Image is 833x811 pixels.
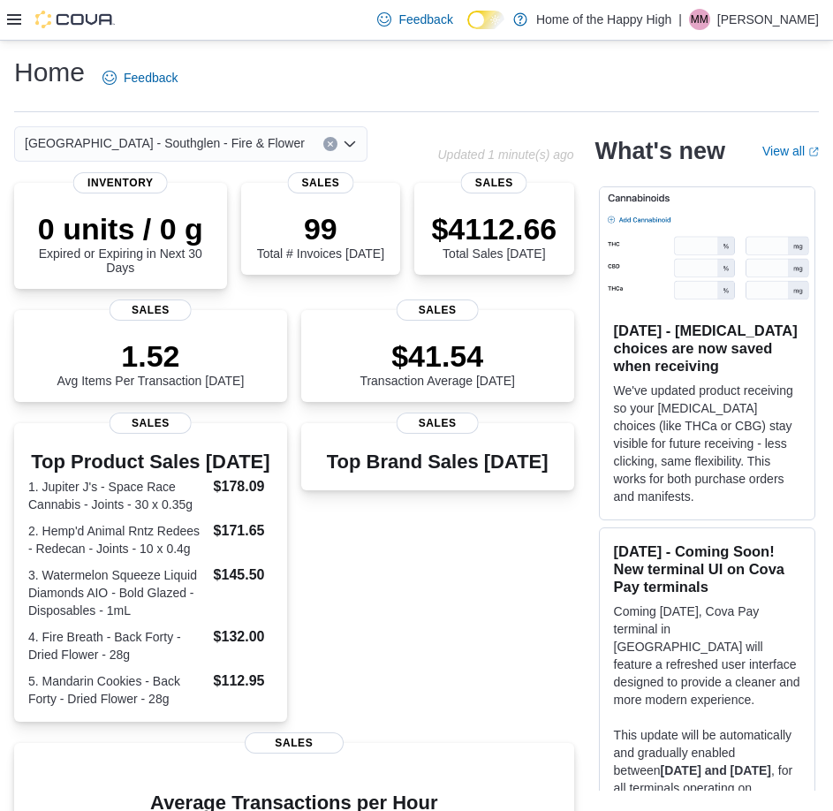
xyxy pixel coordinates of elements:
dt: 5. Mandarin Cookies - Back Forty - Dried Flower - 28g [28,672,207,708]
span: Sales [461,172,527,193]
dt: 3. Watermelon Squeeze Liquid Diamonds AIO - Bold Glazed - Disposables - 1mL [28,566,207,619]
h2: What's new [595,137,725,165]
img: Cova [35,11,115,28]
p: $4112.66 [431,211,557,246]
span: Feedback [398,11,452,28]
dd: $112.95 [214,671,273,692]
span: Sales [397,299,479,321]
svg: External link [808,147,819,157]
button: Open list of options [343,137,357,151]
p: [PERSON_NAME] [717,9,819,30]
dd: $132.00 [214,626,273,648]
h3: Top Product Sales [DATE] [28,451,273,473]
p: We've updated product receiving so your [MEDICAL_DATA] choices (like THCa or CBG) stay visible fo... [614,382,800,505]
p: | [678,9,682,30]
div: Total # Invoices [DATE] [257,211,384,261]
h3: [DATE] - Coming Soon! New terminal UI on Cova Pay terminals [614,542,800,595]
span: [GEOGRAPHIC_DATA] - Southglen - Fire & Flower [25,133,305,154]
strong: [DATE] and [DATE] [661,763,771,777]
div: Matthew Masnyk [689,9,710,30]
h3: Top Brand Sales [DATE] [327,451,549,473]
span: Sales [245,732,344,754]
dd: $178.09 [214,476,273,497]
dt: 4. Fire Breath - Back Forty - Dried Flower - 28g [28,628,207,663]
div: Transaction Average [DATE] [360,338,515,388]
a: Feedback [370,2,459,37]
button: Clear input [323,137,337,151]
p: Coming [DATE], Cova Pay terminal in [GEOGRAPHIC_DATA] will feature a refreshed user interface des... [614,603,800,709]
span: Sales [397,413,479,434]
a: Feedback [95,60,185,95]
dt: 1. Jupiter J's - Space Race Cannabis - Joints - 30 x 0.35g [28,478,207,513]
p: 1.52 [57,338,244,374]
a: View allExternal link [762,144,819,158]
dd: $145.50 [214,565,273,586]
div: Total Sales [DATE] [431,211,557,261]
span: Dark Mode [467,29,468,30]
p: Home of the Happy High [536,9,671,30]
div: Avg Items Per Transaction [DATE] [57,338,244,388]
input: Dark Mode [467,11,504,29]
div: Expired or Expiring in Next 30 Days [28,211,213,275]
span: Sales [287,172,353,193]
dd: $171.65 [214,520,273,542]
span: Sales [110,413,192,434]
p: $41.54 [360,338,515,374]
h1: Home [14,55,85,90]
p: 0 units / 0 g [28,211,213,246]
span: Inventory [73,172,168,193]
span: MM [691,9,708,30]
span: Feedback [124,69,178,87]
p: Updated 1 minute(s) ago [437,148,573,162]
span: Sales [110,299,192,321]
dt: 2. Hemp'd Animal Rntz Redees - Redecan - Joints - 10 x 0.4g [28,522,207,557]
h3: [DATE] - [MEDICAL_DATA] choices are now saved when receiving [614,322,800,375]
p: 99 [257,211,384,246]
